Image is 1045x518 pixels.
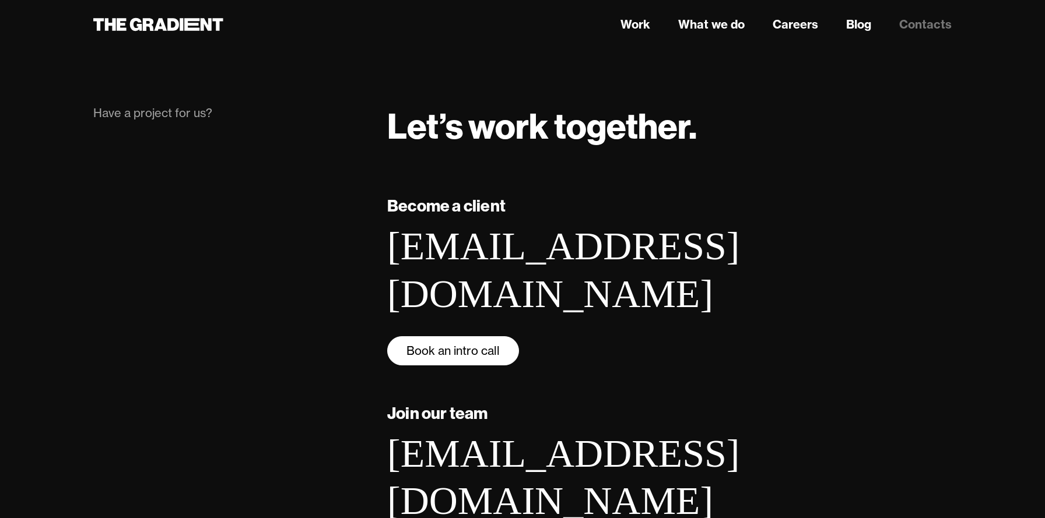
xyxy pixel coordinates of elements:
a: Careers [773,16,818,33]
div: Have a project for us? [93,105,364,121]
strong: Let’s work together. [387,104,697,148]
a: Work [620,16,650,33]
strong: Join our team [387,403,488,423]
strong: Become a client [387,195,506,216]
a: Contacts [899,16,952,33]
a: [EMAIL_ADDRESS][DOMAIN_NAME]‍ [387,224,739,316]
a: Blog [846,16,871,33]
a: What we do [678,16,745,33]
a: Book an intro call [387,336,519,365]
